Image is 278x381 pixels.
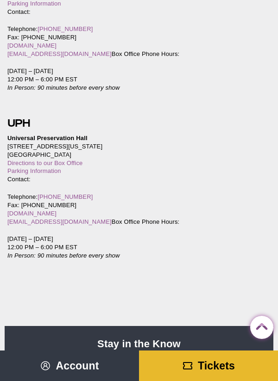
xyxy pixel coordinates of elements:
a: Directions to our Box Office [7,160,82,166]
em: In Person: 90 minutes before every show [7,252,120,259]
a: Parking Information [7,167,61,174]
a: [DOMAIN_NAME] [7,210,57,217]
h2: UPH [7,116,267,130]
a: [EMAIL_ADDRESS][DOMAIN_NAME] [7,50,112,57]
a: [EMAIL_ADDRESS][DOMAIN_NAME] [7,218,112,225]
p: Telephone: Fax: [PHONE_NUMBER] Box Office Phone Hours: [7,193,267,226]
a: Tickets [139,350,278,381]
a: [DOMAIN_NAME] [7,42,57,49]
strong: Stay in the Know [97,338,181,350]
p: Subscribe to Our Newsletter. [16,337,262,361]
strong: Universal Preservation Hall [7,135,88,141]
span: Tickets [198,360,235,372]
a: [PHONE_NUMBER] [38,193,93,200]
p: [DATE] – [DATE] 12:00 PM – 6:00 PM EST [7,67,267,92]
p: [DATE] – [DATE] 12:00 PM – 6:00 PM EST [7,235,267,260]
a: Back to Top [250,316,269,335]
a: [PHONE_NUMBER] [38,25,93,32]
em: In Person: 90 minutes before every show [7,84,120,91]
p: Telephone: Fax: [PHONE_NUMBER] Box Office Phone Hours: [7,25,267,58]
span: Account [56,360,99,372]
p: [STREET_ADDRESS][US_STATE] [GEOGRAPHIC_DATA] Contact: [7,134,267,184]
